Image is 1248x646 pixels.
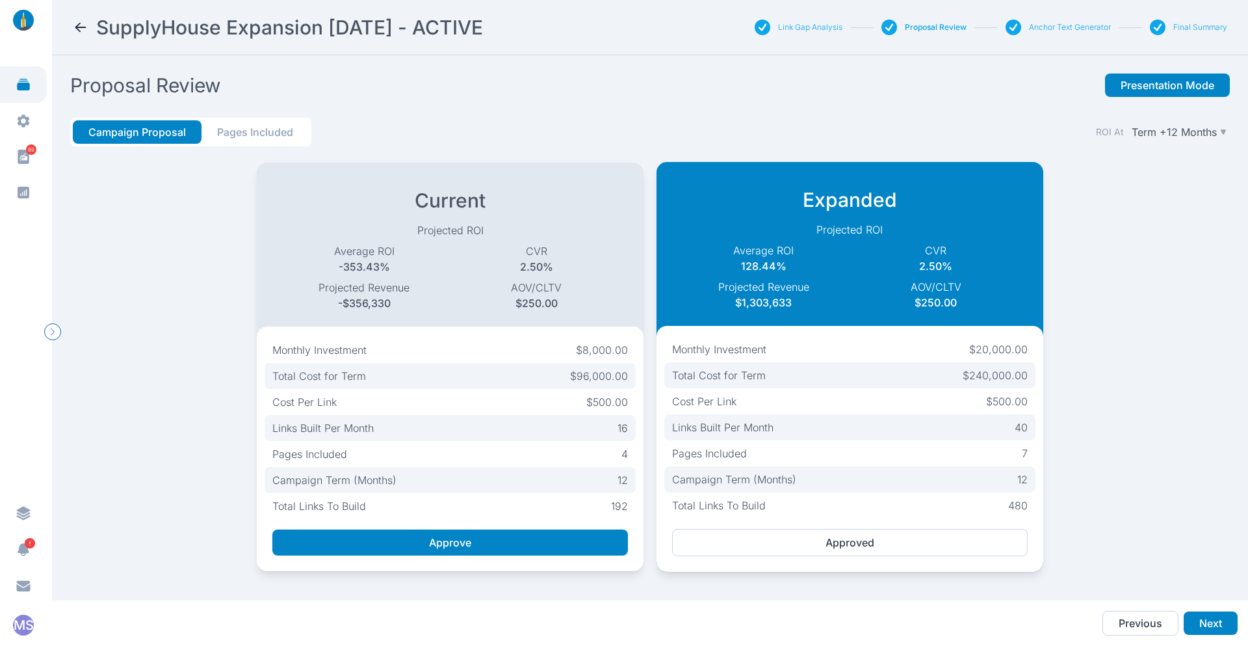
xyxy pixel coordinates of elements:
[278,280,450,295] p: Projected Revenue
[1022,446,1028,461] p: 7
[1132,126,1217,139] p: Term +12 Months
[586,394,628,410] p: $500.00
[850,295,1022,310] p: $250.00
[1029,22,1111,33] button: Anchor Text Generator
[611,498,628,514] p: 192
[272,446,347,462] p: Pages Included
[1102,611,1178,636] button: Previous
[677,279,850,295] p: Projected Revenue
[73,120,201,144] button: Campaign Proposal
[617,472,628,488] p: 12
[672,472,796,487] p: Campaign Term (Months)
[672,420,773,435] p: Links Built Per Month
[672,498,766,513] p: Total Links To Build
[278,222,623,238] p: Projected ROI
[963,368,1028,383] p: $240,000.00
[969,342,1028,357] p: $20,000.00
[1184,612,1238,635] button: Next
[1008,498,1028,513] p: 480
[621,446,628,462] p: 4
[576,342,628,358] p: $8,000.00
[26,144,36,155] span: 89
[850,258,1022,274] p: 2.50%
[672,529,1028,556] button: Approved
[672,368,766,383] p: Total Cost for Term
[850,279,1022,295] p: AOV/CLTV
[677,222,1022,237] p: Projected ROI
[905,22,967,33] button: Proposal Review
[677,188,1022,211] h2: Expanded
[272,368,366,384] p: Total Cost for Term
[450,280,623,295] p: AOV/CLTV
[677,295,850,310] p: $1,303,633
[1173,22,1227,33] button: Final Summary
[278,295,450,311] p: -$356,330
[450,243,623,259] p: CVR
[672,342,766,357] p: Monthly Investment
[986,394,1028,409] p: $500.00
[8,10,39,31] img: linklaunch_small.2ae18699.png
[272,394,337,410] p: Cost Per Link
[1015,420,1028,435] p: 40
[70,74,221,97] h2: Proposal Review
[778,22,842,33] button: Link Gap Analysis
[677,258,850,274] p: 128.44%
[450,295,623,311] p: $250.00
[1105,74,1230,97] button: Presentation Mode
[677,243,850,258] p: Average ROI
[272,420,374,436] p: Links Built Per Month
[1129,123,1230,141] button: Term +12 Months
[672,394,736,409] p: Cost Per Link
[272,498,366,514] p: Total Links To Build
[570,368,628,384] p: $96,000.00
[272,342,367,358] p: Monthly Investment
[450,259,623,275] p: 2.50%
[201,120,309,144] button: Pages Included
[1017,472,1028,487] p: 12
[850,243,1022,258] p: CVR
[96,16,483,39] h2: SupplyHouse Expansion 10-2-25 - ACTIVE
[272,530,628,556] button: Approve
[272,472,396,488] p: Campaign Term (Months)
[617,420,628,436] p: 16
[1096,126,1124,139] label: ROI At
[278,259,450,275] p: -353.43%
[278,243,450,259] p: Average ROI
[672,446,747,461] p: Pages Included
[278,189,623,212] h2: Current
